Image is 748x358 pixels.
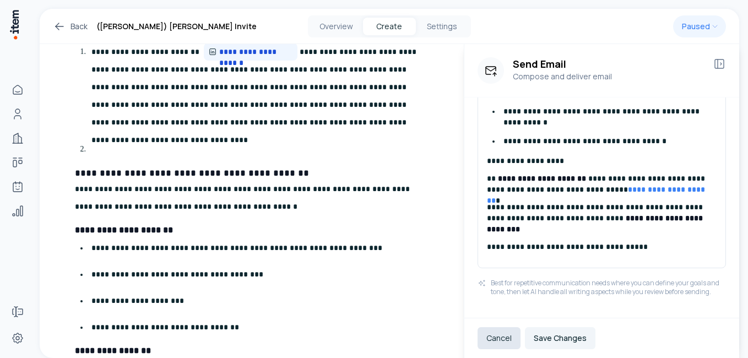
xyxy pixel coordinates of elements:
[7,176,29,198] a: Agents
[7,103,29,125] a: People
[363,18,416,35] button: Create
[310,18,363,35] button: Overview
[7,127,29,149] a: Companies
[478,327,521,349] button: Cancel
[7,79,29,101] a: Home
[416,18,469,35] button: Settings
[9,9,20,40] img: Item Brain Logo
[7,151,29,173] a: Deals
[491,279,726,296] p: Best for repetitive communication needs where you can define your goals and tone, then let AI han...
[525,327,595,349] button: Save Changes
[7,327,29,349] a: Settings
[7,301,29,323] a: Forms
[96,20,257,33] h1: ([PERSON_NAME]) [PERSON_NAME] Invite
[513,57,704,70] h3: Send Email
[513,70,704,83] p: Compose and deliver email
[7,200,29,222] a: Analytics
[53,20,88,33] a: Back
